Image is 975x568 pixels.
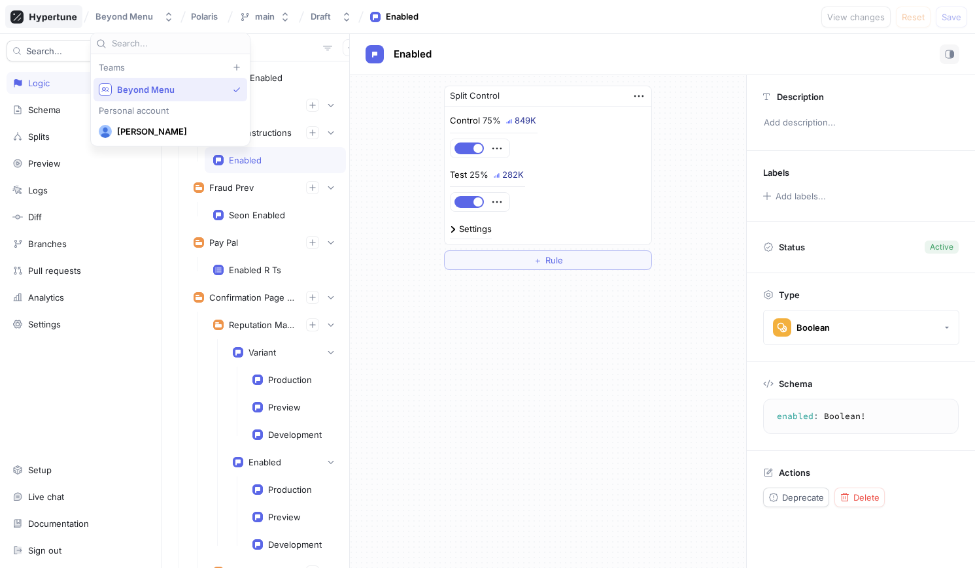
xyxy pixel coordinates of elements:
button: View changes [821,7,891,27]
div: Reputation Management [229,320,296,330]
div: Seon Enabled [229,210,285,220]
div: Preview [268,402,301,412]
div: Variant [248,347,276,358]
div: Teams [94,62,247,73]
span: Deprecate [782,493,824,501]
div: Enabled [386,10,419,24]
div: Documentation [28,518,89,529]
span: Polaris [191,12,218,21]
div: Setup [28,465,52,475]
div: Draft [311,11,331,22]
p: Test [450,169,467,182]
div: Enabled R Ts [229,265,281,275]
div: Development [268,429,322,440]
p: Add description... [758,112,964,134]
div: 75% [483,116,501,125]
p: Labels [763,167,789,178]
div: Settings [28,319,61,329]
div: Pull requests [28,265,81,276]
span: Search... [26,47,62,55]
input: Search... [112,37,245,50]
p: Status [779,238,805,256]
div: Logs [28,185,48,195]
textarea: enabled: Boolean! [769,405,953,428]
div: Live chat [28,492,64,502]
span: Rule [545,256,563,264]
div: 25% [470,171,488,179]
div: main [255,11,275,22]
div: Pay Pal [209,237,238,248]
div: Production [268,375,312,385]
div: Settings [459,225,492,233]
img: User [99,125,112,138]
button: Reset [896,7,931,27]
span: View changes [827,13,885,21]
button: Delete [834,488,885,507]
div: 282K [502,171,524,179]
div: Schema [28,105,60,115]
div: Splits [28,131,50,142]
div: Logic [28,78,50,88]
button: Search...K [7,41,130,61]
div: Sign out [28,545,61,556]
div: Active [930,241,953,253]
button: Deprecate [763,488,829,507]
div: Personal account [94,107,247,114]
div: Confirmation Page Experiments [209,292,296,303]
div: Preview [268,512,301,522]
span: Delete [853,493,880,501]
div: Preview [28,158,61,169]
p: Schema [779,378,812,389]
button: Save [936,7,967,27]
span: Save [942,13,961,21]
div: Add labels... [776,192,826,201]
button: Add labels... [759,188,829,205]
span: Beyond Menu [117,84,228,95]
div: Split Control [450,90,500,103]
div: 849K [515,116,536,125]
p: Control [450,114,480,127]
span: ＋ [534,256,542,264]
p: Description [777,92,824,102]
div: Development [268,539,322,550]
button: ＋Rule [444,250,652,270]
div: Production [268,484,312,495]
div: Fraud Prev [209,182,254,193]
div: Diff [28,212,42,222]
p: Type [779,290,800,300]
div: Branches [28,239,67,249]
div: Beyond Menu [95,11,153,22]
div: Boolean [796,322,830,333]
span: [PERSON_NAME] [117,126,235,137]
span: Reset [902,13,925,21]
button: Draft [305,6,357,27]
span: Enabled [394,49,432,59]
div: Enabled [248,457,281,467]
a: Documentation [7,512,155,535]
button: main [234,6,296,27]
p: Actions [779,467,810,478]
div: Analytics [28,292,64,303]
button: Boolean [763,310,959,345]
button: Beyond Menu [90,6,179,27]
